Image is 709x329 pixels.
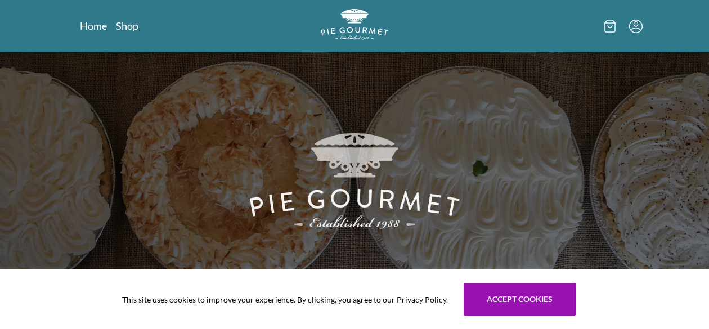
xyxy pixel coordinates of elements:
[116,19,138,33] a: Shop
[629,20,643,33] button: Menu
[122,294,448,305] span: This site uses cookies to improve your experience. By clicking, you agree to our Privacy Policy.
[321,9,388,43] a: Logo
[321,9,388,40] img: logo
[80,19,107,33] a: Home
[464,283,576,316] button: Accept cookies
